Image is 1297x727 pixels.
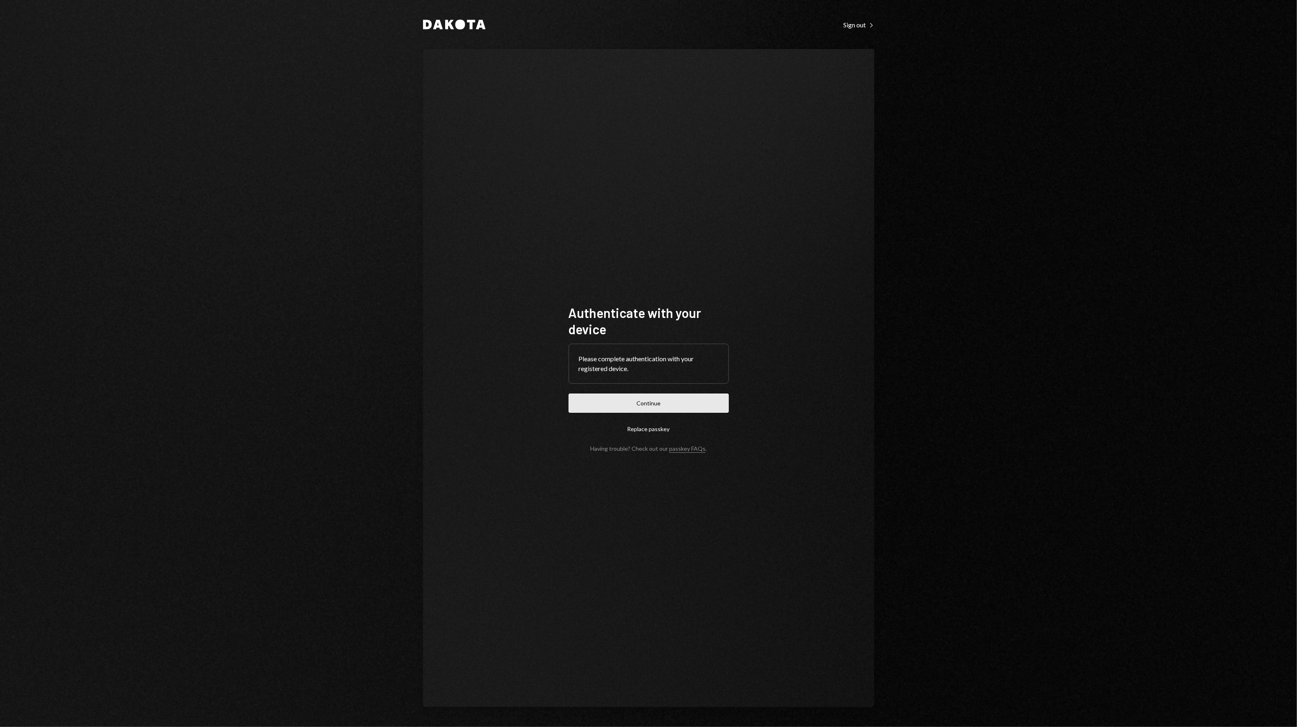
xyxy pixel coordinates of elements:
a: Sign out [844,20,874,29]
div: Having trouble? Check out our . [590,445,707,452]
a: passkey FAQs [669,445,706,453]
button: Replace passkey [569,419,729,438]
div: Please complete authentication with your registered device. [579,354,719,374]
button: Continue [569,394,729,413]
div: Sign out [844,21,874,29]
h1: Authenticate with your device [569,304,729,337]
